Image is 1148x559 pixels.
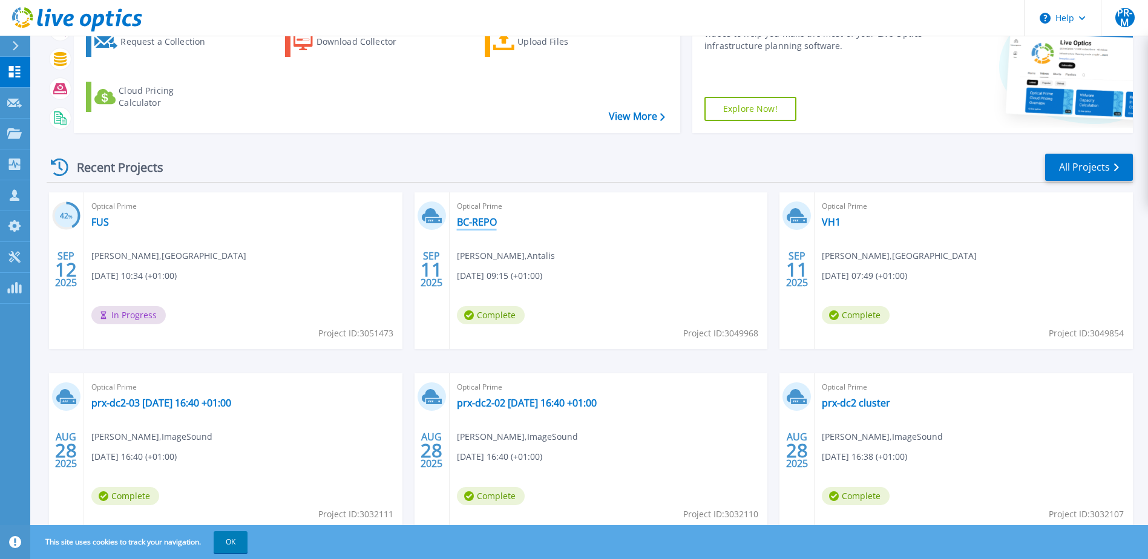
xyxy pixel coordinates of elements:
a: All Projects [1045,154,1133,181]
a: Cloud Pricing Calculator [86,82,221,112]
span: 12 [55,264,77,275]
span: Complete [822,306,890,324]
span: Complete [457,487,525,505]
span: This site uses cookies to track your navigation. [33,531,248,553]
span: In Progress [91,306,166,324]
span: Optical Prime [91,381,395,394]
span: 11 [786,264,808,275]
span: [PERSON_NAME] , ImageSound [91,430,212,443]
span: 28 [421,445,442,456]
span: Project ID: 3032110 [683,508,758,521]
a: Request a Collection [86,27,221,57]
span: [DATE] 16:40 (+01:00) [91,450,177,463]
a: Explore Now! [704,97,796,121]
span: Optical Prime [91,200,395,213]
span: [DATE] 09:15 (+01:00) [457,269,542,283]
a: Upload Files [485,27,620,57]
span: [DATE] 16:40 (+01:00) [457,450,542,463]
span: Project ID: 3049968 [683,327,758,340]
span: Optical Prime [822,200,1126,213]
span: 28 [786,445,808,456]
a: View More [609,111,665,122]
span: [DATE] 16:38 (+01:00) [822,450,907,463]
a: BC-REPO [457,216,497,228]
a: prx-dc2-02 [DATE] 16:40 +01:00 [457,397,597,409]
span: PR-M [1115,8,1135,27]
span: [DATE] 10:34 (+01:00) [91,269,177,283]
div: AUG 2025 [420,428,443,472]
span: Complete [822,487,890,505]
span: Optical Prime [457,381,761,394]
span: 11 [421,264,442,275]
a: FUS [91,216,109,228]
span: [PERSON_NAME] , ImageSound [457,430,578,443]
span: Project ID: 3032107 [1049,508,1124,521]
span: % [68,213,73,220]
div: AUG 2025 [786,428,809,472]
a: VH1 [822,216,841,228]
span: [PERSON_NAME] , ImageSound [822,430,943,443]
div: AUG 2025 [54,428,77,472]
span: Project ID: 3049854 [1049,327,1124,340]
span: Complete [457,306,525,324]
div: Cloud Pricing Calculator [119,85,215,109]
span: Project ID: 3051473 [318,327,393,340]
div: Download Collector [317,30,413,54]
button: OK [214,531,248,553]
span: Optical Prime [457,200,761,213]
div: Upload Files [517,30,614,54]
h3: 42 [52,209,80,223]
a: prx-dc2-03 [DATE] 16:40 +01:00 [91,397,231,409]
a: Download Collector [285,27,420,57]
span: Project ID: 3032111 [318,508,393,521]
span: [PERSON_NAME] , [GEOGRAPHIC_DATA] [822,249,977,263]
span: Optical Prime [822,381,1126,394]
a: prx-dc2 cluster [822,397,890,409]
div: SEP 2025 [420,247,443,292]
span: [DATE] 07:49 (+01:00) [822,269,907,283]
div: SEP 2025 [786,247,809,292]
div: Request a Collection [120,30,217,54]
span: Complete [91,487,159,505]
span: [PERSON_NAME] , [GEOGRAPHIC_DATA] [91,249,246,263]
div: SEP 2025 [54,247,77,292]
span: [PERSON_NAME] , Antalis [457,249,555,263]
div: Recent Projects [47,152,180,182]
span: 28 [55,445,77,456]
